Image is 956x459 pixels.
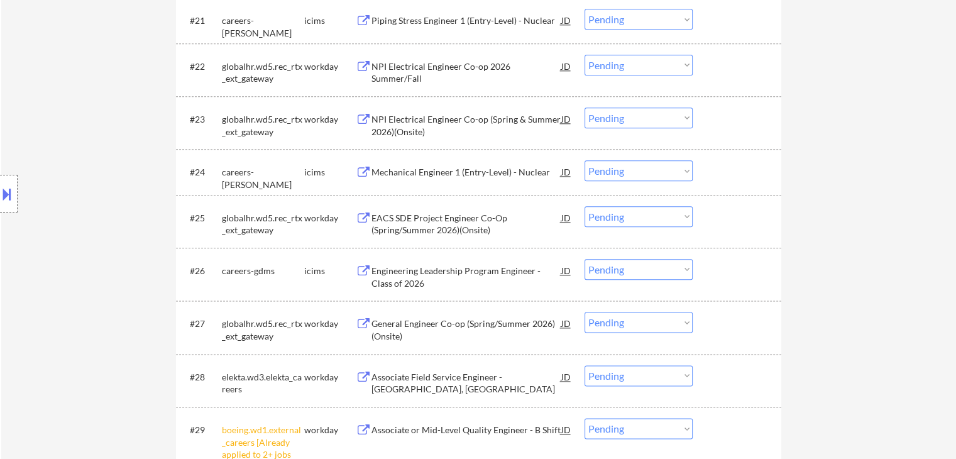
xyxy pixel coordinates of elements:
div: workday [304,424,356,436]
div: #29 [190,424,212,436]
div: JD [560,160,573,183]
div: workday [304,60,356,73]
div: Associate or Mid-Level Quality Engineer - B Shift [371,424,561,436]
div: globalhr.wd5.rec_rtx_ext_gateway [222,318,304,342]
div: JD [560,55,573,77]
div: NPI Electrical Engineer Co-op (Spring & Summer 2026)(Onsite) [371,113,561,138]
div: General Engineer Co-op (Spring/Summer 2026)(Onsite) [371,318,561,342]
div: icims [304,265,356,277]
div: #28 [190,371,212,384]
div: Piping Stress Engineer 1 (Entry-Level) - Nuclear [371,14,561,27]
div: elekta.wd3.elekta_careers [222,371,304,395]
div: careers-gdms [222,265,304,277]
div: JD [560,259,573,282]
div: #27 [190,318,212,330]
div: Engineering Leadership Program Engineer - Class of 2026 [371,265,561,289]
div: EACS SDE Project Engineer Co-Op (Spring/Summer 2026)(Onsite) [371,212,561,236]
div: workday [304,212,356,224]
div: Mechanical Engineer 1 (Entry-Level) - Nuclear [371,166,561,179]
div: careers-[PERSON_NAME] [222,166,304,191]
div: JD [560,206,573,229]
div: icims [304,14,356,27]
div: careers-[PERSON_NAME] [222,14,304,39]
div: #21 [190,14,212,27]
div: JD [560,108,573,130]
div: workday [304,371,356,384]
div: #22 [190,60,212,73]
div: NPI Electrical Engineer Co-op 2026 Summer/Fall [371,60,561,85]
div: Associate Field Service Engineer - [GEOGRAPHIC_DATA], [GEOGRAPHIC_DATA] [371,371,561,395]
div: globalhr.wd5.rec_rtx_ext_gateway [222,113,304,138]
div: JD [560,365,573,388]
div: JD [560,312,573,335]
div: JD [560,418,573,441]
div: workday [304,318,356,330]
div: icims [304,166,356,179]
div: globalhr.wd5.rec_rtx_ext_gateway [222,212,304,236]
div: workday [304,113,356,126]
div: globalhr.wd5.rec_rtx_ext_gateway [222,60,304,85]
div: JD [560,9,573,31]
